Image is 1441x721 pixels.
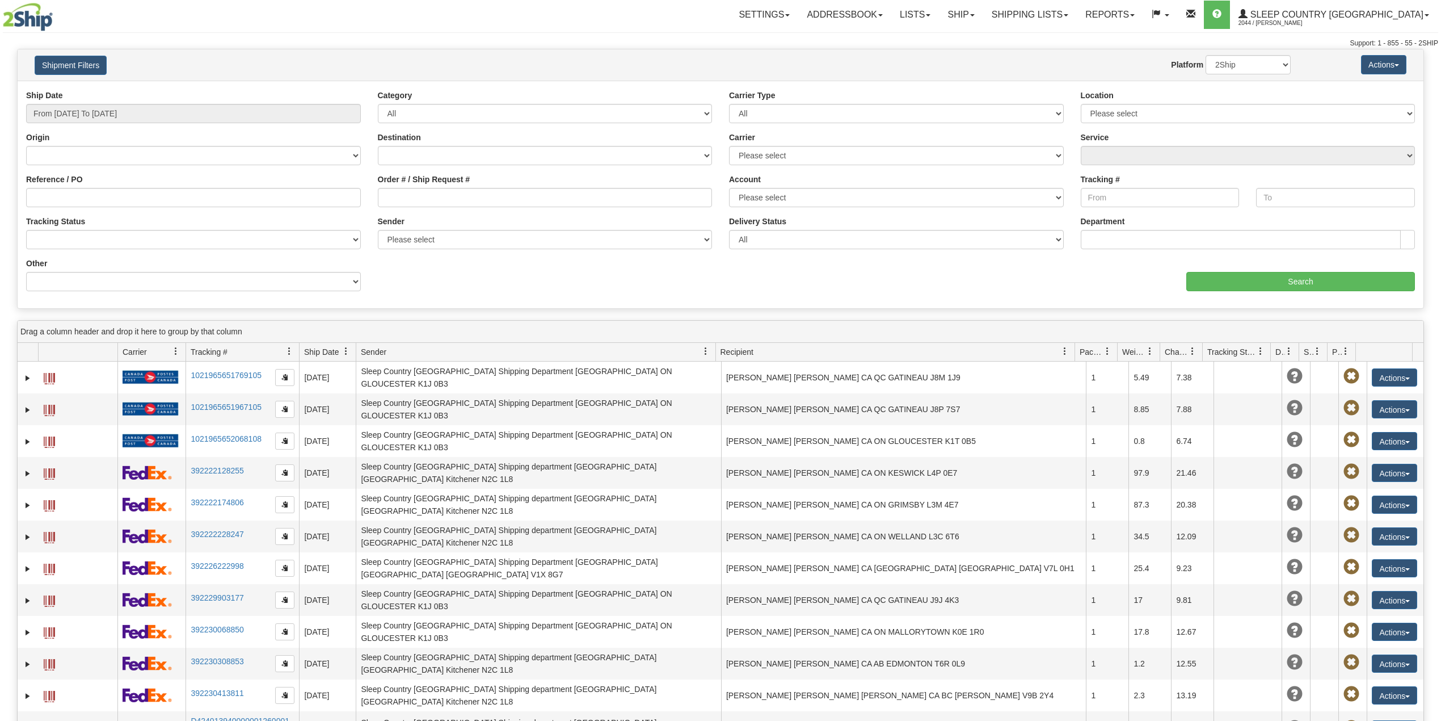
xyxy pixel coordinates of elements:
[1287,464,1303,480] span: Unknown
[22,563,33,575] a: Expand
[1343,655,1359,670] span: Pickup Not Assigned
[275,401,294,418] button: Copy to clipboard
[1086,552,1128,584] td: 1
[1128,425,1171,457] td: 0.8
[356,489,721,521] td: Sleep Country [GEOGRAPHIC_DATA] Shipping department [GEOGRAPHIC_DATA] [GEOGRAPHIC_DATA] Kitchener...
[1081,132,1109,143] label: Service
[26,174,83,185] label: Reference / PO
[1256,188,1415,207] input: To
[378,174,470,185] label: Order # / Ship Request #
[1372,496,1417,514] button: Actions
[1171,616,1214,648] td: 12.67
[299,552,356,584] td: [DATE]
[939,1,983,29] a: Ship
[191,498,243,507] a: 392222174806
[275,496,294,513] button: Copy to clipboard
[1343,559,1359,575] span: Pickup Not Assigned
[1086,521,1128,552] td: 1
[1372,559,1417,577] button: Actions
[44,527,55,545] a: Label
[26,90,63,101] label: Ship Date
[1287,527,1303,543] span: Unknown
[275,528,294,545] button: Copy to clipboard
[336,342,356,361] a: Ship Date filter column settings
[26,216,85,227] label: Tracking Status
[1081,90,1114,101] label: Location
[123,656,172,670] img: 2 - FedEx Express®
[356,552,721,584] td: Sleep Country [GEOGRAPHIC_DATA] Shipping Department [GEOGRAPHIC_DATA] [GEOGRAPHIC_DATA] [GEOGRAPH...
[1343,432,1359,448] span: Pickup Not Assigned
[721,680,1086,711] td: [PERSON_NAME] [PERSON_NAME] [PERSON_NAME] CA BC [PERSON_NAME] V9B 2Y4
[1207,346,1257,358] span: Tracking Status
[3,39,1438,48] div: Support: 1 - 855 - 55 - 2SHIP
[1372,655,1417,673] button: Actions
[1287,591,1303,607] span: Unknown
[44,559,55,577] a: Label
[1128,457,1171,489] td: 97.9
[123,434,178,448] img: 20 - Canada Post
[356,521,721,552] td: Sleep Country [GEOGRAPHIC_DATA] Shipping department [GEOGRAPHIC_DATA] [GEOGRAPHIC_DATA] Kitchener...
[1055,342,1075,361] a: Recipient filter column settings
[123,529,172,543] img: 2 - FedEx Express®
[123,624,172,639] img: 2 - FedEx Express®
[1287,655,1303,670] span: Unknown
[1171,648,1214,680] td: 12.55
[1086,648,1128,680] td: 1
[44,431,55,450] a: Label
[191,346,227,358] span: Tracking #
[356,362,721,393] td: Sleep Country [GEOGRAPHIC_DATA] Shipping Department [GEOGRAPHIC_DATA] ON GLOUCESTER K1J 0B3
[1128,584,1171,616] td: 17
[1140,342,1160,361] a: Weight filter column settings
[275,560,294,577] button: Copy to clipboard
[1171,552,1214,584] td: 9.23
[280,342,299,361] a: Tracking # filter column settings
[299,425,356,457] td: [DATE]
[299,457,356,489] td: [DATE]
[1128,393,1171,425] td: 8.85
[1372,591,1417,609] button: Actions
[721,584,1086,616] td: [PERSON_NAME] [PERSON_NAME] CA QC GATINEAU J9J 4K3
[304,346,339,358] span: Ship Date
[191,530,243,539] a: 392222228247
[22,500,33,511] a: Expand
[1086,457,1128,489] td: 1
[1086,393,1128,425] td: 1
[275,433,294,450] button: Copy to clipboard
[1287,496,1303,512] span: Unknown
[275,592,294,609] button: Copy to clipboard
[1275,346,1285,358] span: Delivery Status
[44,463,55,481] a: Label
[721,521,1086,552] td: [PERSON_NAME] [PERSON_NAME] CA ON WELLAND L3C 6T6
[299,521,356,552] td: [DATE]
[44,400,55,418] a: Label
[1372,368,1417,387] button: Actions
[1171,457,1214,489] td: 21.46
[275,687,294,704] button: Copy to clipboard
[1279,342,1299,361] a: Delivery Status filter column settings
[22,372,33,384] a: Expand
[1343,591,1359,607] span: Pickup Not Assigned
[191,561,243,571] a: 392226222998
[18,321,1423,343] div: grid grouping header
[191,689,243,698] a: 392230413811
[299,584,356,616] td: [DATE]
[22,690,33,702] a: Expand
[721,616,1086,648] td: [PERSON_NAME] [PERSON_NAME] CA ON MALLORYTOWN K0E 1R0
[275,369,294,386] button: Copy to clipboard
[123,370,178,384] img: 20 - Canada Post
[798,1,891,29] a: Addressbook
[1086,584,1128,616] td: 1
[1343,496,1359,512] span: Pickup Not Assigned
[721,489,1086,521] td: [PERSON_NAME] [PERSON_NAME] CA ON GRIMSBY L3M 4E7
[1343,464,1359,480] span: Pickup Not Assigned
[1128,362,1171,393] td: 5.49
[730,1,798,29] a: Settings
[1086,425,1128,457] td: 1
[356,584,721,616] td: Sleep Country [GEOGRAPHIC_DATA] Shipping Department [GEOGRAPHIC_DATA] ON GLOUCESTER K1J 0B3
[1361,55,1406,74] button: Actions
[191,625,243,634] a: 392230068850
[22,531,33,543] a: Expand
[1086,616,1128,648] td: 1
[1086,362,1128,393] td: 1
[1171,680,1214,711] td: 13.19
